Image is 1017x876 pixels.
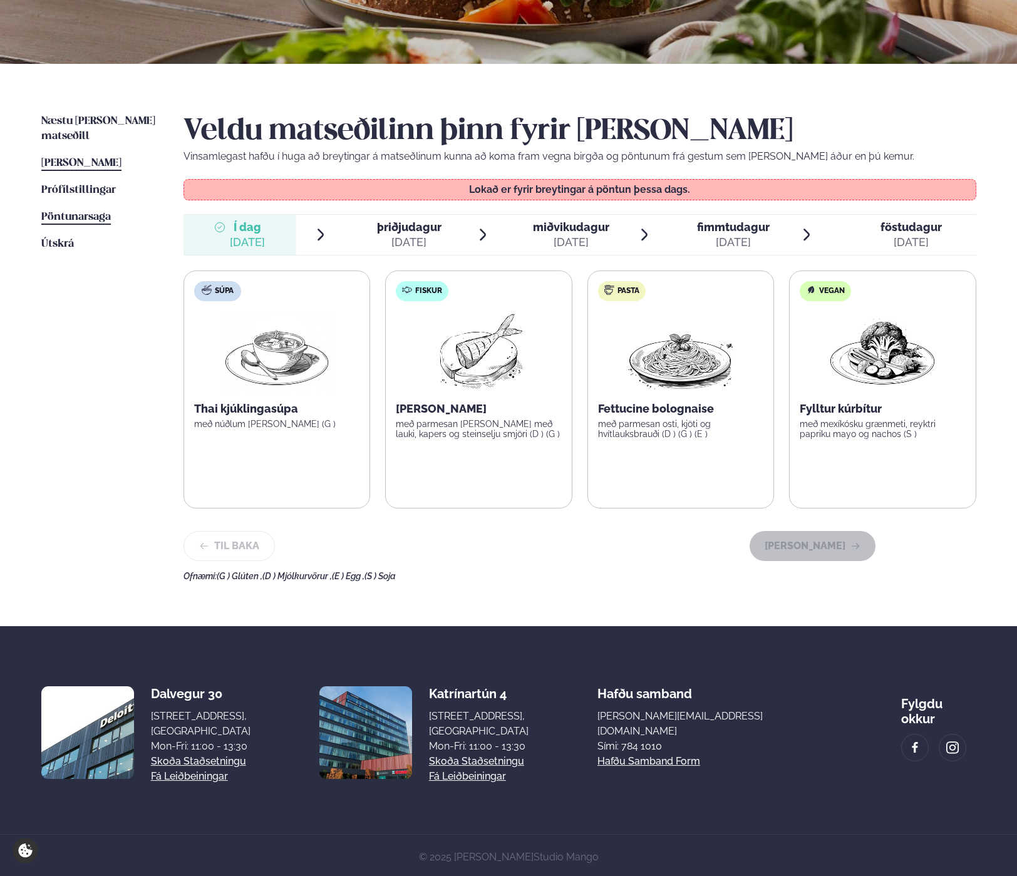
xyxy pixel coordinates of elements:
[597,739,832,754] p: Sími: 784 1010
[598,419,764,439] p: með parmesan osti, kjöti og hvítlauksbrauði (D ) (G ) (E )
[41,156,121,171] a: [PERSON_NAME]
[626,311,736,391] img: Spagetti.png
[151,754,246,769] a: Skoða staðsetningu
[41,114,158,144] a: Næstu [PERSON_NAME] matseðill
[183,149,976,164] p: Vinsamlegast hafðu í huga að breytingar á matseðlinum kunna að koma fram vegna birgða og pöntunum...
[827,311,937,391] img: Vegan.png
[377,235,441,250] div: [DATE]
[429,709,529,739] div: [STREET_ADDRESS], [GEOGRAPHIC_DATA]
[402,285,412,295] img: fish.svg
[151,769,228,784] a: Fá leiðbeiningar
[151,686,250,701] div: Dalvegur 30
[364,571,396,581] span: (S ) Soja
[901,686,976,726] div: Fylgdu okkur
[533,235,609,250] div: [DATE]
[13,838,38,863] a: Cookie settings
[908,741,922,755] img: image alt
[194,401,360,416] p: Thai kjúklingasúpa
[332,571,364,581] span: (E ) Egg ,
[151,709,250,739] div: [STREET_ADDRESS], [GEOGRAPHIC_DATA]
[377,220,441,234] span: þriðjudagur
[183,114,976,149] h2: Veldu matseðilinn þinn fyrir [PERSON_NAME]
[598,401,764,416] p: Fettucine bolognaise
[939,734,966,761] a: image alt
[800,419,966,439] p: með mexíkósku grænmeti, reyktri papriku mayo og nachos (S )
[534,851,599,863] a: Studio Mango
[880,220,942,234] span: föstudagur
[222,311,332,391] img: Soup.png
[419,851,599,863] span: © 2025 [PERSON_NAME]
[41,686,134,779] img: image alt
[230,220,265,235] span: Í dag
[41,185,116,195] span: Prófílstillingar
[880,235,942,250] div: [DATE]
[597,709,832,739] a: [PERSON_NAME][EMAIL_ADDRESS][DOMAIN_NAME]
[423,311,534,391] img: Fish.png
[41,158,121,168] span: [PERSON_NAME]
[697,220,770,234] span: fimmtudagur
[41,239,74,249] span: Útskrá
[604,285,614,295] img: pasta.svg
[800,401,966,416] p: Fylltur kúrbítur
[194,419,360,429] p: með núðlum [PERSON_NAME] (G )
[819,286,845,296] span: Vegan
[597,754,700,769] a: Hafðu samband form
[230,235,265,250] div: [DATE]
[41,237,74,252] a: Útskrá
[597,676,692,701] span: Hafðu samband
[319,686,412,779] img: image alt
[262,571,332,581] span: (D ) Mjólkurvörur ,
[41,116,155,142] span: Næstu [PERSON_NAME] matseðill
[415,286,442,296] span: Fiskur
[396,419,562,439] p: með parmesan [PERSON_NAME] með lauki, kapers og steinselju smjöri (D ) (G )
[533,220,609,234] span: miðvikudagur
[806,285,816,295] img: Vegan.svg
[750,531,875,561] button: [PERSON_NAME]
[697,235,770,250] div: [DATE]
[617,286,639,296] span: Pasta
[215,286,234,296] span: Súpa
[946,741,959,755] img: image alt
[429,754,524,769] a: Skoða staðsetningu
[41,210,111,225] a: Pöntunarsaga
[429,686,529,701] div: Katrínartún 4
[217,571,262,581] span: (G ) Glúten ,
[183,571,976,581] div: Ofnæmi:
[41,212,111,222] span: Pöntunarsaga
[202,285,212,295] img: soup.svg
[429,739,529,754] div: Mon-Fri: 11:00 - 13:30
[183,531,275,561] button: Til baka
[196,185,963,195] p: Lokað er fyrir breytingar á pöntun þessa dags.
[902,734,928,761] a: image alt
[41,183,116,198] a: Prófílstillingar
[151,739,250,754] div: Mon-Fri: 11:00 - 13:30
[429,769,506,784] a: Fá leiðbeiningar
[396,401,562,416] p: [PERSON_NAME]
